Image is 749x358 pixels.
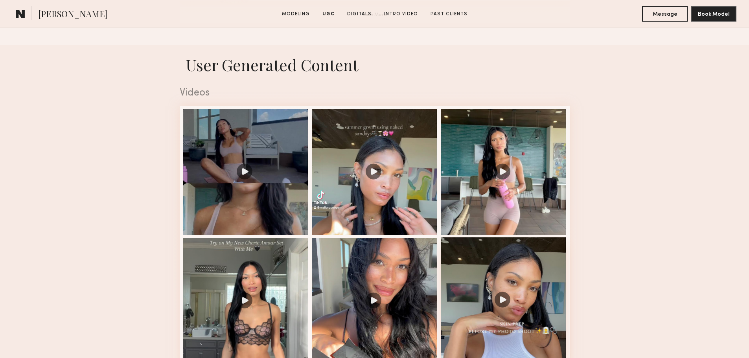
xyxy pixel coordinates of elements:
button: Message [642,6,688,22]
a: Digitals [344,11,375,18]
span: [PERSON_NAME] [38,8,107,22]
a: Past Clients [427,11,471,18]
div: Videos [180,88,570,98]
button: Book Model [691,6,736,22]
a: Modeling [279,11,313,18]
a: Book Model [691,10,736,17]
h1: User Generated Content [173,54,576,75]
a: Intro Video [381,11,421,18]
a: UGC [319,11,338,18]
